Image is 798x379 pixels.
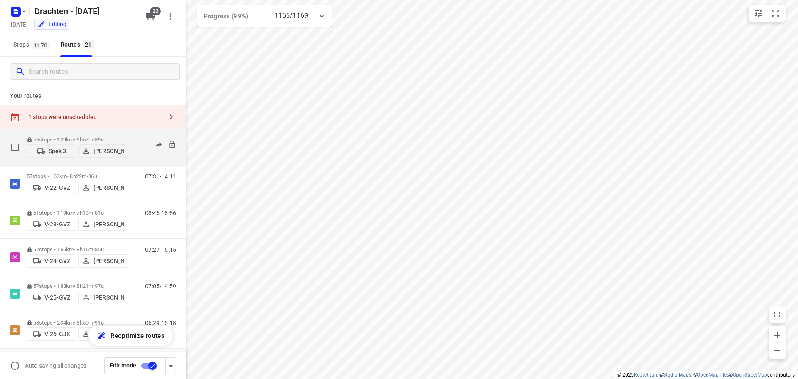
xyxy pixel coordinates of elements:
button: V-22-GVZ [27,181,76,194]
button: V-23-GVZ [27,218,76,231]
span: 89u [95,136,103,143]
p: [PERSON_NAME] [94,184,124,191]
span: 86u [88,173,97,179]
p: 07:05-14:59 [145,283,176,290]
a: Stadia Maps [663,372,691,378]
p: 57 stops • 166km • 8h15m [27,246,128,253]
span: 1170 [32,41,50,49]
div: small contained button group [749,5,786,22]
h5: Rename [31,5,139,18]
a: Routetitan [634,372,657,378]
button: More [162,8,179,25]
p: [PERSON_NAME] [94,221,124,228]
a: OpenStreetMap [733,372,767,378]
span: Progress (99%) [204,12,248,20]
p: Spek 3 [49,148,66,154]
p: 57 stops • 163km • 8h22m [27,173,128,179]
span: • [93,283,95,289]
span: • [93,136,95,143]
span: 91u [95,320,103,326]
span: 97u [95,283,103,289]
button: [PERSON_NAME] [78,327,128,341]
button: Map settings [750,5,767,22]
span: • [93,210,95,216]
span: 81u [95,210,103,216]
button: [PERSON_NAME] [78,218,128,231]
button: V-26-GJX [27,327,76,341]
p: 1155/1169 [275,11,308,21]
input: Search routes [29,65,179,78]
div: Driver app settings [166,360,176,371]
p: V-26-GJX [44,331,70,337]
button: Spek 3 [27,144,76,158]
span: • [93,320,95,326]
p: 06:29-15:18 [145,320,176,326]
p: 56 stops • 129km • 6h57m [27,136,128,143]
button: [PERSON_NAME] [78,254,128,268]
button: Reoptimize routes [88,326,173,346]
button: Send to driver [150,136,167,153]
button: 23 [142,8,159,25]
span: 21 [83,40,94,48]
button: Fit zoom [767,5,784,22]
p: 61 stops • 119km • 7h13m [27,210,128,216]
div: Progress (99%)1155/1169 [197,5,332,27]
span: Reoptimize routes [111,330,165,341]
p: 07:31-14:11 [145,173,176,180]
button: [PERSON_NAME] [78,291,128,304]
div: Routes [61,40,96,50]
div: You are currently in edit mode. [37,20,66,28]
p: V-25-GVZ [44,294,70,301]
p: 07:27-16:15 [145,246,176,253]
p: V-24-GVZ [44,258,70,264]
span: Edit mode [110,362,136,369]
span: Stops [13,40,52,50]
span: • [86,173,88,179]
p: 08:45-16:56 [145,210,176,216]
button: [PERSON_NAME] [78,144,128,158]
button: Unlock route [168,140,176,150]
h5: Project date [7,20,31,29]
a: OpenMapTiles [697,372,729,378]
p: Your routes [10,92,176,100]
button: V-24-GVZ [27,254,76,268]
p: [PERSON_NAME] [94,258,124,264]
button: V-25-GVZ [27,291,76,304]
p: 57 stops • 188km • 8h21m [27,283,128,289]
p: [PERSON_NAME] [94,294,124,301]
p: V-22-GVZ [44,184,70,191]
button: [PERSON_NAME] [78,181,128,194]
span: 23 [150,7,161,15]
li: © 2025 , © , © © contributors [617,372,795,378]
p: 53 stops • 234km • 8h50m [27,320,128,326]
p: V-23-GVZ [44,221,70,228]
p: [PERSON_NAME] [94,148,124,154]
span: 85u [95,246,103,253]
p: Auto-saving all changes [25,362,86,369]
div: 1 stops were unscheduled [28,114,163,120]
span: • [93,246,95,253]
span: Select [7,139,23,156]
